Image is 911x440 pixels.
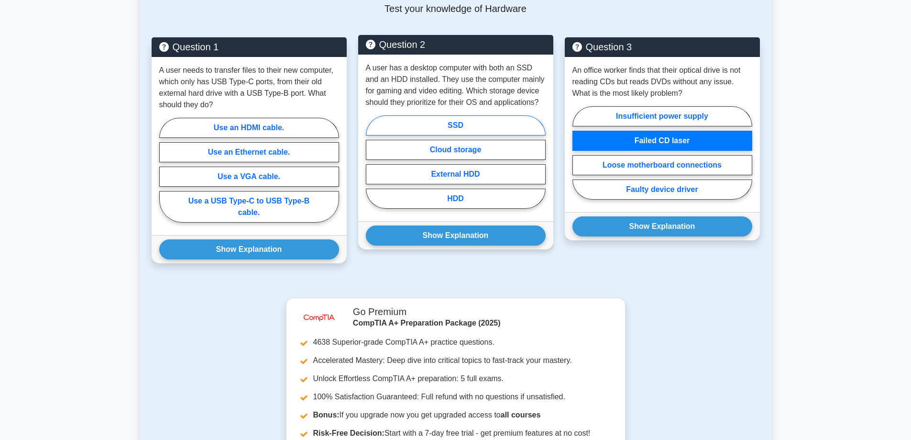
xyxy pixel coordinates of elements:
[572,155,752,175] label: Loose motherboard connections
[366,39,546,50] h5: Question 2
[572,106,752,126] label: Insufficient power supply
[366,62,546,108] p: A user has a desktop computer with both an SSD and an HDD installed. They use the computer mainly...
[572,65,752,99] p: An office worker finds that their optical drive is not reading CDs but reads DVDs without any iss...
[152,3,760,14] p: Test your knowledge of Hardware
[159,191,339,223] label: Use a USB Type-C to USB Type-B cable.
[572,216,752,237] button: Show Explanation
[159,239,339,259] button: Show Explanation
[366,189,546,209] label: HDD
[366,226,546,246] button: Show Explanation
[572,41,752,53] h5: Question 3
[366,140,546,160] label: Cloud storage
[366,115,546,135] label: SSD
[159,142,339,162] label: Use an Ethernet cable.
[159,41,339,53] h5: Question 1
[572,180,752,200] label: Faulty device driver
[159,65,339,111] p: A user needs to transfer files to their new computer, which only has USB Type-C ports, from their...
[366,164,546,184] label: External HDD
[159,167,339,187] label: Use a VGA cable.
[572,131,752,151] label: Failed CD laser
[159,118,339,138] label: Use an HDMI cable.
